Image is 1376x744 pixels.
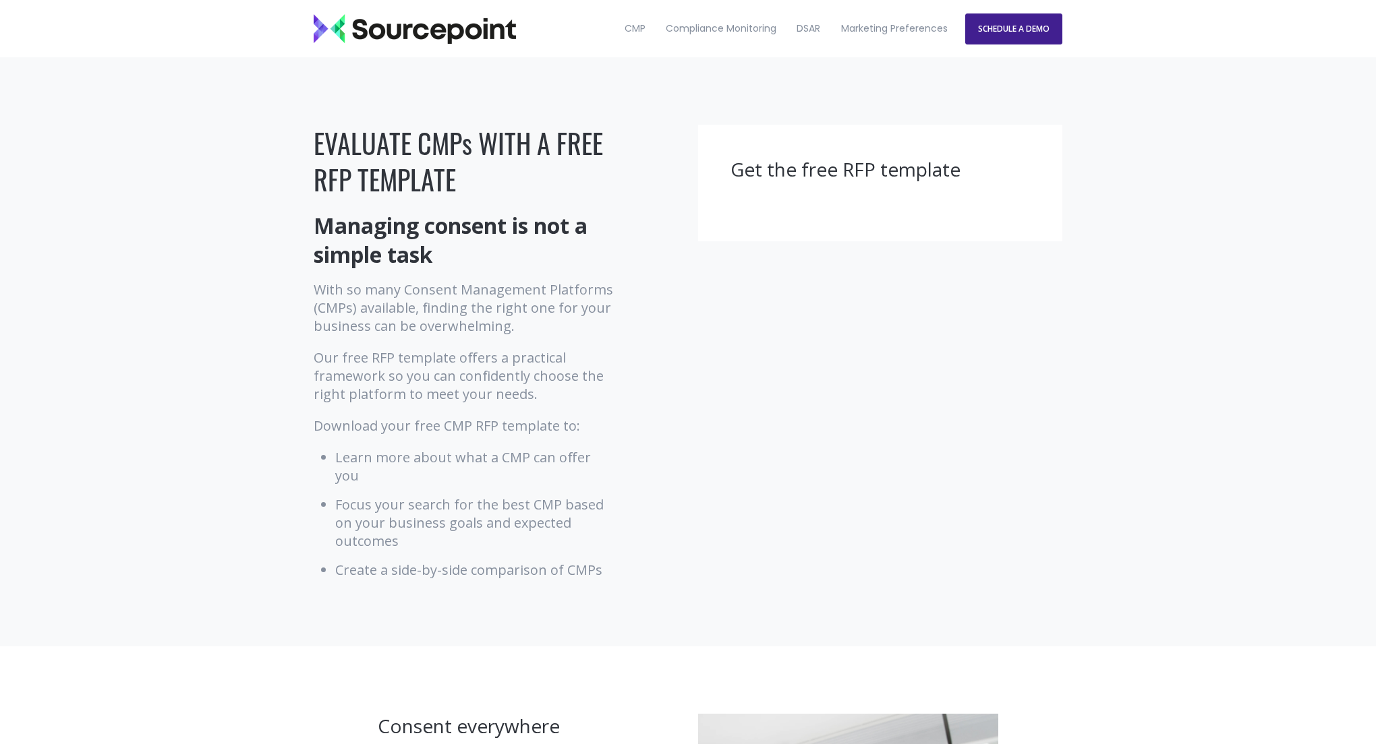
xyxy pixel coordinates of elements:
[314,211,587,269] strong: Managing consent is not a simple task
[335,495,604,550] span: Focus your search for the best CMP based on your business goals and expected outcomes
[378,714,678,739] h3: Consent everywhere
[314,280,613,335] span: With so many Consent Management Platforms (CMPs) available, finding the right one for your busine...
[335,448,591,485] span: Learn more about what a CMP can offer you
[965,13,1062,44] a: SCHEDULE A DEMO
[314,125,614,197] h1: EVALUATE CMPs WITH A FREE RFP TEMPLATE
[730,157,1030,183] h3: Get the free RFP template
[314,348,604,403] span: Our free RFP template offers a practical framework so you can confidently choose the right platfo...
[314,416,580,435] span: Download your free CMP RFP template to:
[335,561,602,579] span: Create a side-by-side comparison of CMPs
[314,14,516,44] img: Sourcepoint_logo_black_transparent (2)-2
